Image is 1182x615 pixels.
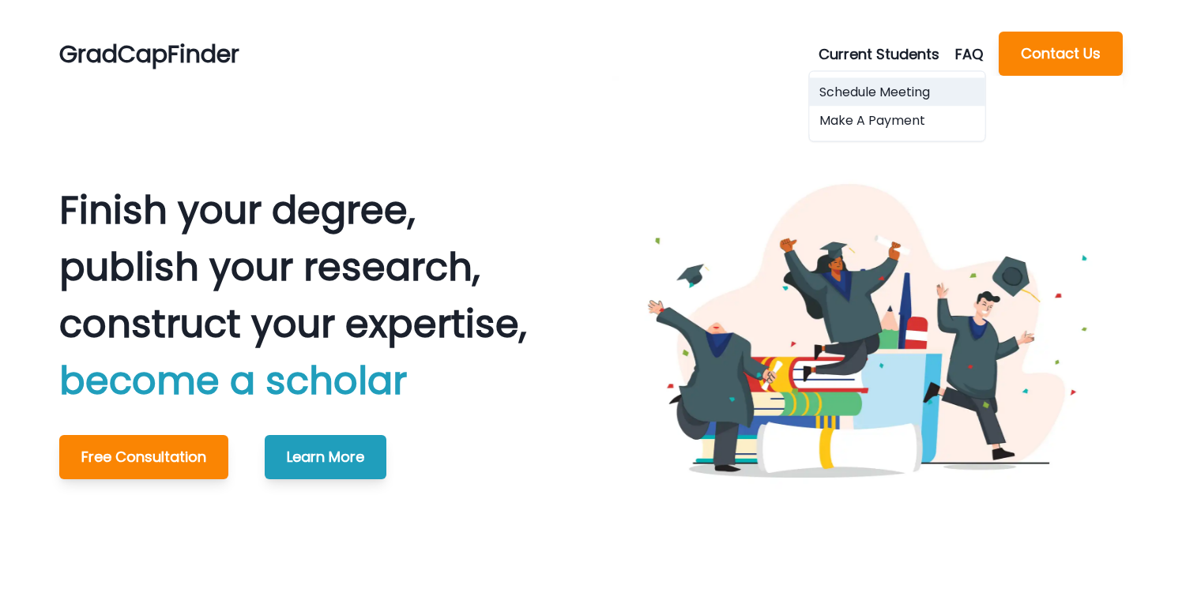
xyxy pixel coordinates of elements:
button: Free Consultation [59,435,228,479]
img: Graduating Students [612,76,1123,586]
button: Make A Payment [810,107,985,135]
button: Current Students [819,43,955,65]
a: FAQ [955,43,999,65]
p: Finish your degree, publish your research, construct your expertise, [59,182,527,410]
p: GradCapFinder [59,36,239,72]
button: Schedule Meeting [810,78,985,107]
button: Contact Us [999,32,1123,76]
button: Learn More [265,435,386,479]
p: become a scholar [59,353,527,410]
